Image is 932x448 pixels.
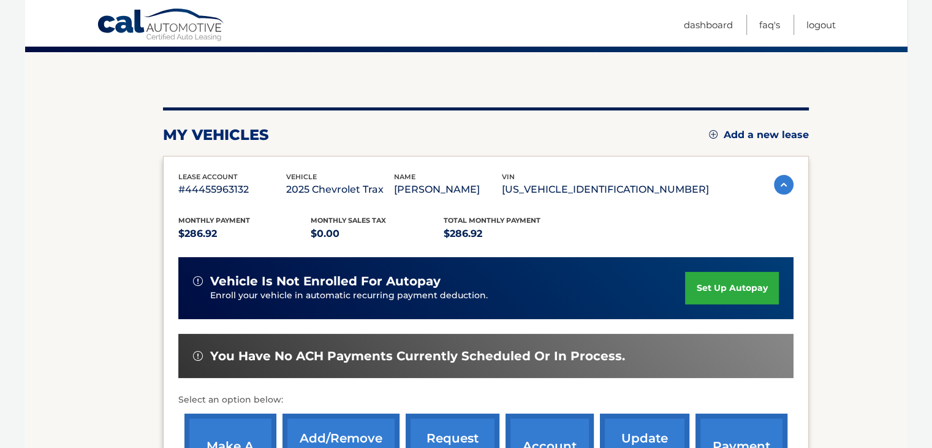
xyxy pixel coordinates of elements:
span: Monthly sales Tax [311,216,386,225]
span: Total Monthly Payment [444,216,540,225]
p: $0.00 [311,225,444,242]
a: Dashboard [684,15,733,35]
h2: my vehicles [163,126,269,144]
span: You have no ACH payments currently scheduled or in process. [210,349,625,364]
p: Select an option below: [178,393,794,407]
p: #44455963132 [178,181,286,198]
a: FAQ's [759,15,780,35]
p: 2025 Chevrolet Trax [286,181,394,198]
a: Add a new lease [709,129,809,141]
p: [PERSON_NAME] [394,181,502,198]
img: add.svg [709,130,718,139]
span: Monthly Payment [178,216,250,225]
p: Enroll your vehicle in automatic recurring payment deduction. [210,289,686,303]
p: [US_VEHICLE_IDENTIFICATION_NUMBER] [502,181,709,198]
img: alert-white.svg [193,351,203,361]
p: $286.92 [444,225,577,242]
span: vehicle is not enrolled for autopay [210,274,441,289]
img: accordion-active.svg [774,175,794,195]
a: Logout [806,15,836,35]
a: Cal Automotive [97,8,225,44]
a: set up autopay [685,272,778,304]
span: vehicle [286,172,317,181]
img: alert-white.svg [193,276,203,286]
span: lease account [178,172,238,181]
span: vin [502,172,515,181]
p: $286.92 [178,225,311,242]
span: name [394,172,415,181]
